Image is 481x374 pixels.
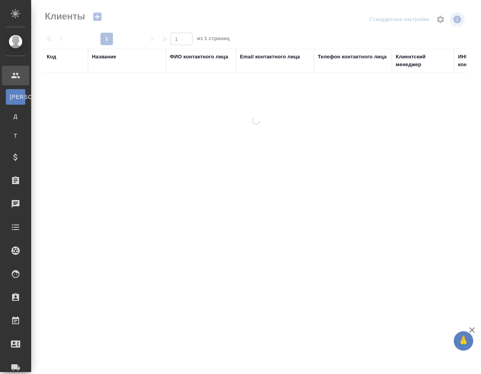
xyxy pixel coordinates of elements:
div: Название [92,53,116,61]
a: Т [6,128,25,144]
div: Email контактного лица [240,53,300,61]
span: Д [10,112,21,120]
a: Д [6,109,25,124]
div: Телефон контактного лица [318,53,387,61]
div: Клиентский менеджер [396,53,450,68]
span: Т [10,132,21,140]
span: [PERSON_NAME] [10,93,21,101]
span: 🙏 [457,333,470,349]
a: [PERSON_NAME] [6,89,25,105]
button: 🙏 [454,331,473,351]
div: ФИО контактного лица [170,53,228,61]
div: Код [47,53,56,61]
